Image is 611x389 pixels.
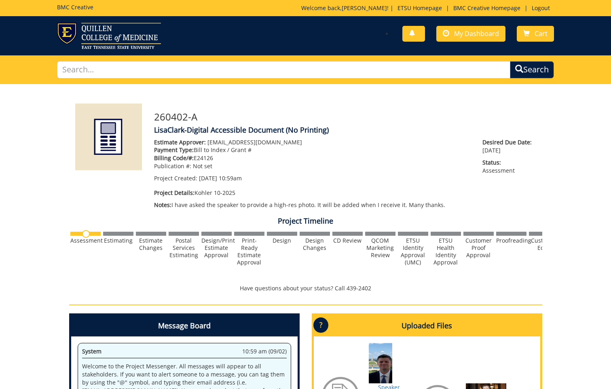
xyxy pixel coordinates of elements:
[496,237,526,244] div: Proofreading
[393,4,446,12] a: ETSU Homepage
[154,146,194,154] span: Payment Type:
[193,162,212,170] span: Not set
[449,4,524,12] a: BMC Creative Homepage
[313,317,328,333] p: ?
[154,162,191,170] span: Publication #:
[463,237,494,259] div: Customer Proof Approval
[154,146,471,154] p: Bill to Index / Grant #
[267,237,297,244] div: Design
[431,237,461,266] div: ETSU Health Identity Approval
[154,189,471,197] p: Kohler 10-2025
[199,174,242,182] span: [DATE] 10:59am
[154,189,195,197] span: Project Details:
[154,126,536,134] h4: LisaClark-Digital Accessible Document (No Printing)
[482,159,536,175] p: Assessment
[82,347,101,355] span: System
[154,174,197,182] span: Project Created:
[154,138,206,146] span: Estimate Approver:
[242,347,287,355] span: 10:59 am (09/02)
[70,237,101,244] div: Assessment
[136,237,166,252] div: Estimate Changes
[510,61,554,78] button: Search
[154,201,471,209] p: I have asked the speaker to provide a high-res photo. It will be added when I receive it. Many th...
[69,217,542,225] h4: Project Timeline
[154,138,471,146] p: [EMAIL_ADDRESS][DOMAIN_NAME]
[454,29,499,38] span: My Dashboard
[482,138,536,154] p: [DATE]
[169,237,199,259] div: Postal Services Estimating
[154,201,171,209] span: Notes:
[201,237,232,259] div: Design/Print Estimate Approval
[234,237,264,266] div: Print-Ready Estimate Approval
[482,159,536,167] span: Status:
[69,284,542,292] p: Have questions about your status? Call 439-2402
[57,61,510,78] input: Search...
[300,237,330,252] div: Design Changes
[528,4,554,12] a: Logout
[517,26,554,42] a: Cart
[71,315,298,336] h4: Message Board
[103,237,133,244] div: Estimating
[398,237,428,266] div: ETSU Identity Approval (UMC)
[436,26,505,42] a: My Dashboard
[342,4,387,12] a: [PERSON_NAME]
[57,23,161,49] img: ETSU logo
[154,154,194,162] span: Billing Code/#:
[82,230,90,238] img: no
[57,4,93,10] h5: BMC Creative
[154,154,471,162] p: E24126
[332,237,363,244] div: CD Review
[482,138,536,146] span: Desired Due Date:
[535,29,548,38] span: Cart
[75,104,142,170] img: Product featured image
[154,112,536,122] h3: 260402-A
[365,237,395,259] div: QCOM Marketing Review
[301,4,554,12] p: Welcome back, ! | | |
[314,315,540,336] h4: Uploaded Files
[529,237,559,252] div: Customer Edits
